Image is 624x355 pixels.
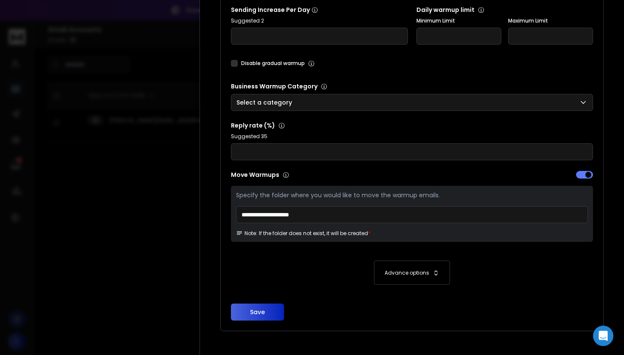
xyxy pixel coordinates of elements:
p: Business Warmup Category [231,82,593,91]
p: Move Warmups [231,170,410,179]
p: Sending Increase Per Day [231,6,408,14]
label: Maximum Limit [508,17,593,24]
p: Suggested 2 [231,17,408,24]
p: Advance options [385,270,429,276]
label: Minimum Limit [416,17,501,24]
p: Suggested 35 [231,133,593,140]
p: Select a category [236,98,295,107]
button: Save [231,304,284,321]
p: Reply rate (%) [231,121,593,130]
p: Daily warmup limit [416,6,593,14]
div: Open Intercom Messenger [593,326,613,346]
button: Advance options [239,261,585,285]
p: Specify the folder where you would like to move the warmup emails. [236,191,588,199]
span: Note: [236,230,257,237]
label: Disable gradual warmup [241,60,305,67]
p: If the folder does not exist, it will be created [259,230,368,237]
